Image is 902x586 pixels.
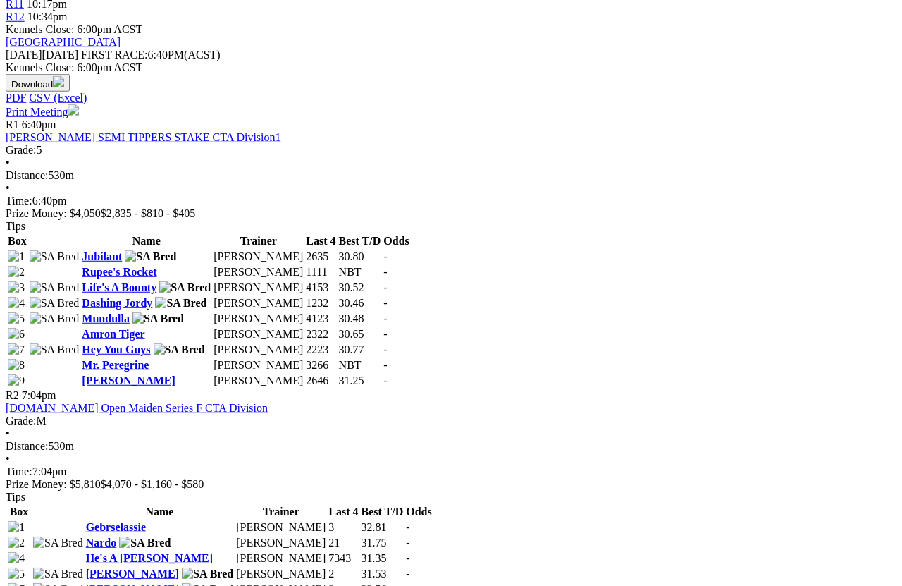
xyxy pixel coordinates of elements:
img: SA Bred [125,250,176,263]
div: 6:40pm [6,195,896,207]
td: [PERSON_NAME] [213,343,304,357]
span: Tips [6,491,25,503]
a: Dashing Jordy [82,297,152,309]
span: Distance: [6,169,48,181]
td: 2635 [305,250,336,264]
span: Distance: [6,440,48,452]
img: SA Bred [119,537,171,549]
td: NBT [338,265,382,279]
th: Name [85,505,235,519]
span: $2,835 - $810 - $405 [101,207,196,219]
div: Download [6,92,896,104]
th: Trainer [213,234,304,248]
span: - [406,568,409,580]
span: Tips [6,220,25,232]
td: 31.25 [338,374,382,388]
span: Grade: [6,415,37,427]
img: 4 [8,297,25,310]
td: [PERSON_NAME] [213,374,304,388]
td: [PERSON_NAME] [235,551,326,566]
th: Trainer [235,505,326,519]
a: [PERSON_NAME] SEMI TIPPERS STAKE CTA Division1 [6,131,281,143]
img: 2 [8,537,25,549]
td: 30.80 [338,250,382,264]
span: - [383,343,387,355]
td: [PERSON_NAME] [235,536,326,550]
span: R2 [6,389,19,401]
a: CSV (Excel) [29,92,87,104]
span: [DATE] [6,49,42,61]
td: [PERSON_NAME] [213,312,304,326]
span: - [383,374,387,386]
span: - [383,328,387,340]
td: 3 [328,520,359,535]
th: Last 4 [305,234,336,248]
td: 30.48 [338,312,382,326]
button: Download [6,74,70,92]
img: SA Bred [154,343,205,356]
td: 31.53 [361,567,404,581]
th: Best T/D [361,505,404,519]
img: 5 [8,568,25,580]
td: 2322 [305,327,336,341]
span: 7:04pm [22,389,56,401]
td: 31.35 [361,551,404,566]
td: 4153 [305,281,336,295]
img: SA Bred [30,312,80,325]
span: Time: [6,465,32,477]
td: 31.75 [361,536,404,550]
a: [GEOGRAPHIC_DATA] [6,36,121,48]
a: Rupee's Rocket [82,266,156,278]
td: 30.46 [338,296,382,310]
span: 6:40PM(ACST) [81,49,221,61]
img: 5 [8,312,25,325]
th: Last 4 [328,505,359,519]
span: - [383,359,387,371]
a: [PERSON_NAME] [86,568,179,580]
span: • [6,182,10,194]
span: • [6,157,10,169]
span: Box [8,235,27,247]
td: 2223 [305,343,336,357]
span: - [383,266,387,278]
img: SA Bred [30,250,80,263]
a: Hey You Guys [82,343,150,355]
div: Prize Money: $5,810 [6,478,896,491]
span: - [383,250,387,262]
a: Amron Tiger [82,328,144,340]
span: FIRST RACE: [81,49,147,61]
a: Gebrselassie [86,521,146,533]
td: 1232 [305,296,336,310]
div: Prize Money: $4,050 [6,207,896,220]
span: Grade: [6,144,37,156]
td: 30.52 [338,281,382,295]
a: [PERSON_NAME] [82,374,175,386]
td: [PERSON_NAME] [213,296,304,310]
img: SA Bred [155,297,206,310]
span: R1 [6,118,19,130]
td: [PERSON_NAME] [235,567,326,581]
span: - [383,312,387,324]
img: 6 [8,328,25,341]
a: Mundulla [82,312,130,324]
th: Best T/D [338,234,382,248]
div: Kennels Close: 6:00pm ACST [6,61,896,74]
span: R12 [6,11,25,23]
td: 30.77 [338,343,382,357]
span: Kennels Close: 6:00pm ACST [6,23,142,35]
img: SA Bred [182,568,233,580]
div: 530m [6,440,896,453]
div: M [6,415,896,427]
img: 4 [8,552,25,565]
img: 9 [8,374,25,387]
td: [PERSON_NAME] [213,327,304,341]
span: [DATE] [6,49,78,61]
th: Odds [405,505,432,519]
a: Jubilant [82,250,122,262]
td: [PERSON_NAME] [235,520,326,535]
img: SA Bred [132,312,184,325]
a: Life's A Bounty [82,281,156,293]
img: 7 [8,343,25,356]
img: 1 [8,521,25,534]
img: SA Bred [33,537,83,549]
